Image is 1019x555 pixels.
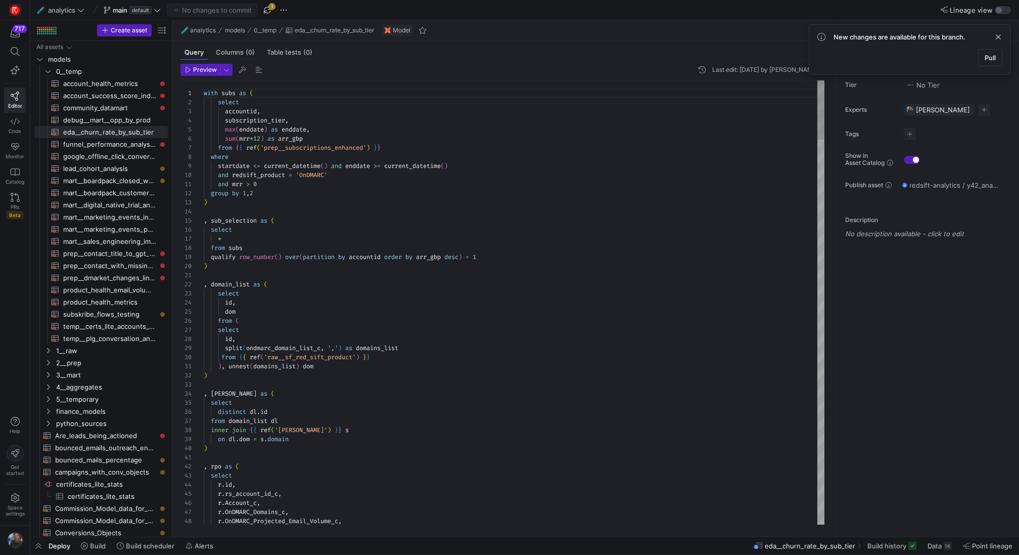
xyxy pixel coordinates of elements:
[845,152,885,166] span: Show in Asset Catalog
[113,6,127,14] span: main
[239,89,246,97] span: as
[377,144,381,152] span: }
[204,262,207,270] span: )
[63,211,156,223] span: mart__marketing_events_influence_analysis​​​​​​​​​​
[34,4,87,17] button: 🧪analytics
[55,466,156,478] span: campaigns_with_conv_objects​​​​​​​​​​
[34,490,168,502] a: certificates_lite_stats​​​​​​​​​
[180,234,192,243] div: 17
[190,27,216,34] span: analytics
[34,77,168,90] a: account_health_metrics​​​​​​​​​​
[34,187,168,199] div: Press SPACE to select this row.
[218,144,232,152] span: from
[218,326,239,334] span: select
[845,230,1015,238] p: No description available - click to edit
[63,224,156,235] span: mart__marketing_events_performance_analysis​​​​​​​​​​
[181,27,188,34] span: 🧪
[393,27,410,34] span: Model
[34,296,168,308] a: product_health_metrics​​​​​​​​​​
[950,6,993,14] span: Lineage view
[34,430,168,442] a: Are_leads_being_actioned​​​​​​​​​​
[9,128,21,134] span: Code
[63,102,156,114] span: community_datamart​​​​​​​​​​
[112,537,179,554] button: Build scheduler
[4,530,26,551] button: https://storage.googleapis.com/y42-prod-data-exchange/images/6IdsliWYEjCj6ExZYNtk9pMT8U8l8YHLguyz...
[34,114,168,126] div: Press SPACE to select this row.
[904,78,942,92] button: No tierNo Tier
[225,27,245,34] span: models
[180,216,192,225] div: 15
[283,24,377,36] button: eda__churn_rate_by_sub_tier
[34,454,168,466] a: bounced_mails_percentage​​​​​​​​​​
[289,171,292,179] span: =
[34,223,168,235] a: mart__marketing_events_performance_analysis​​​​​​​​​​
[34,527,168,539] a: Conversions_Objects​​​​​​​​​​
[271,217,274,225] span: (
[34,478,168,490] div: Press SPACE to select this row.
[63,260,156,272] span: prep__contact_with_missing_gpt_persona​​​​​​​​​​
[253,162,260,170] span: <=
[34,284,168,296] a: product_health_email_volumes​​​​​​​​​​
[34,235,168,247] div: Press SPACE to select this row.
[34,442,168,454] a: bounced_emails_outreach_enhanced​​​​​​​​​​
[923,537,956,554] button: Data1K
[68,491,156,502] span: certificates_lite_stats​​​​​​​​​
[257,144,260,152] span: (
[34,308,168,320] div: Press SPACE to select this row.
[63,90,156,102] span: account_success_score_indicators​​​​​​​​​​
[218,289,239,297] span: select
[267,135,274,143] span: as
[211,244,225,252] span: from
[34,332,168,345] div: Press SPACE to select this row.
[180,64,220,76] button: Preview
[867,542,906,550] span: Build history
[225,308,236,316] span: dom
[211,153,228,161] span: where
[195,542,213,550] span: Alerts
[239,125,264,134] span: enddate
[34,77,168,90] div: Press SPACE to select this row.
[180,180,192,189] div: 11
[180,152,192,161] div: 8
[204,217,207,225] span: ,
[63,78,156,90] span: account_health_metrics​​​​​​​​​​
[246,189,250,197] span: ,
[271,125,278,134] span: as
[13,25,27,33] div: 717
[8,103,22,109] span: Editor
[444,162,448,170] span: )
[180,107,192,116] div: 3
[260,135,264,143] span: )
[253,180,257,188] span: 0
[34,515,168,527] a: Commission_Model_data_for_AEs_and_SDRs_sdroutput​​​​​​​​​​
[239,253,274,261] span: row_number
[232,180,243,188] span: mrr
[218,98,239,106] span: select
[34,332,168,345] a: temp__plg_conversation_analysis​​​​​​​​​​
[34,284,168,296] div: Press SPACE to select this row.
[34,90,168,102] a: account_success_score_indicators​​​​​​​​​​
[211,280,250,288] span: domain_list
[34,211,168,223] div: Press SPACE to select this row.
[63,284,156,296] span: product_health_email_volumes​​​​​​​​​​
[34,308,168,320] a: subskribe_flows_testing​​​​​​​​​​
[56,479,166,490] span: certificates_lite_stats​​​​​​​​
[944,542,952,550] div: 1K
[34,126,168,138] div: Press SPACE to select this row.
[246,49,255,56] span: (0)
[833,33,965,41] span: New changes are available for this branch.
[56,418,166,430] span: python_sources
[246,180,250,188] span: >
[10,5,20,15] img: https://storage.googleapis.com/y42-prod-data-exchange/images/C0c2ZRu8XU2mQEXUlKrTCN4i0dD3czfOt8UZ...
[299,253,303,261] span: (
[211,253,236,261] span: qualify
[63,187,156,199] span: mart__boardpack_customer_base_view​​​​​​​​​​
[366,144,370,152] span: )
[306,125,310,134] span: ,
[345,162,370,170] span: enddate
[180,98,192,107] div: 2
[180,170,192,180] div: 10
[7,211,23,219] span: Beta
[180,271,192,280] div: 21
[180,89,192,98] div: 1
